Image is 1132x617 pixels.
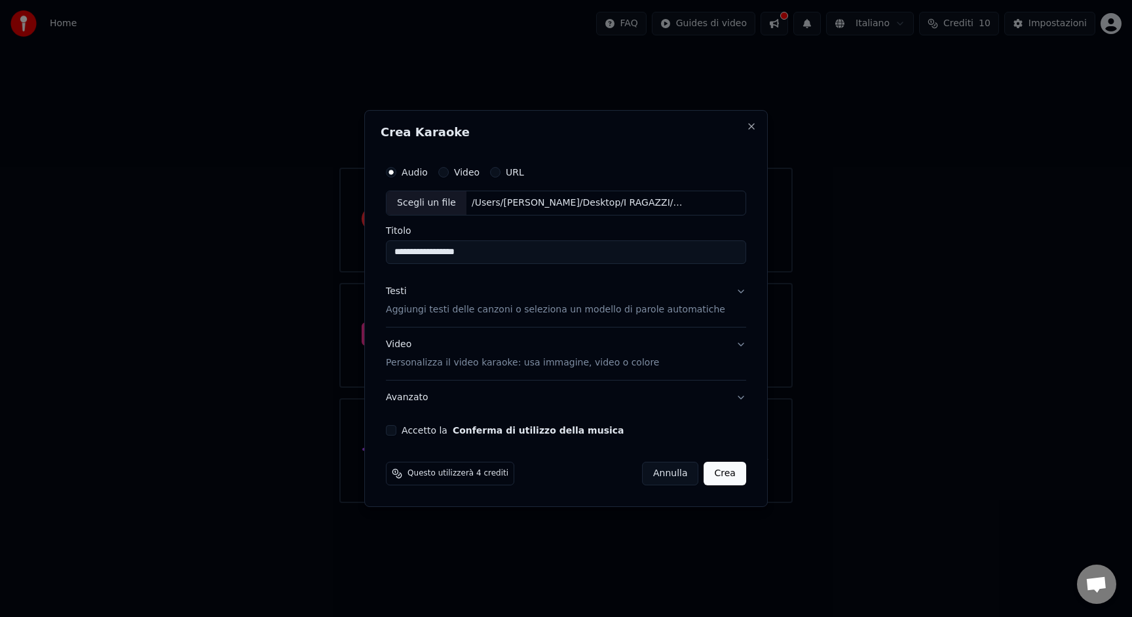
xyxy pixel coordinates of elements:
[386,356,659,369] p: Personalizza il video karaoke: usa immagine, video o colore
[506,168,524,177] label: URL
[386,226,746,235] label: Titolo
[453,426,624,435] button: Accetto la
[402,426,624,435] label: Accetto la
[704,462,746,485] button: Crea
[402,168,428,177] label: Audio
[386,381,746,415] button: Avanzato
[407,468,508,479] span: Questo utilizzerà 4 crediti
[386,327,746,380] button: VideoPersonalizza il video karaoke: usa immagine, video o colore
[387,191,466,215] div: Scegli un file
[642,462,699,485] button: Annulla
[386,303,725,316] p: Aggiungi testi delle canzoni o seleziona un modello di parole automatiche
[386,274,746,327] button: TestiAggiungi testi delle canzoni o seleziona un modello di parole automatiche
[386,338,659,369] div: Video
[386,285,406,298] div: Testi
[454,168,480,177] label: Video
[381,126,751,138] h2: Crea Karaoke
[466,196,689,210] div: /Users/[PERSON_NAME]/Desktop/I RAGAZZI/EXPORT X TESTI/Riccione - x testo.mp3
